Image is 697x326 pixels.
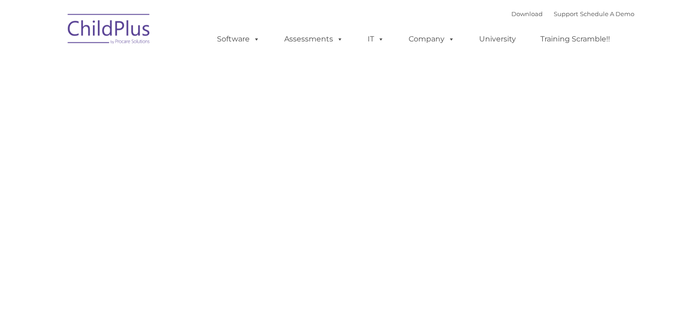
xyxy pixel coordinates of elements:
font: | [511,10,634,17]
a: IT [358,30,393,48]
a: Software [208,30,269,48]
a: Company [399,30,464,48]
a: Assessments [275,30,352,48]
a: Support [554,10,578,17]
img: ChildPlus by Procare Solutions [63,7,155,53]
a: Schedule A Demo [580,10,634,17]
a: Training Scramble!! [531,30,619,48]
a: University [470,30,525,48]
a: Download [511,10,543,17]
